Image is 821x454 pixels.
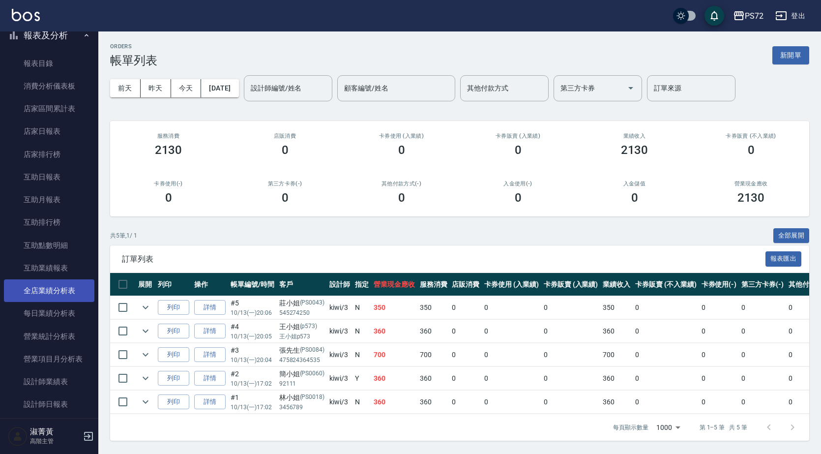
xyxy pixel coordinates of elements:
[600,367,633,390] td: 360
[633,320,699,343] td: 0
[765,251,802,267] button: 報表匯出
[699,367,739,390] td: 0
[600,273,633,296] th: 業績收入
[471,181,564,187] h2: 入金使用(-)
[4,257,94,279] a: 互助業績報表
[228,273,277,296] th: 帳單編號/時間
[300,322,318,332] p: (p573)
[600,320,633,343] td: 360
[541,320,601,343] td: 0
[282,143,289,157] h3: 0
[279,322,325,332] div: 王小姐
[300,345,325,356] p: (PS0084)
[4,211,94,234] a: 互助排行榜
[449,296,482,319] td: 0
[158,324,189,339] button: 列印
[541,367,601,390] td: 0
[449,273,482,296] th: 店販消費
[772,50,809,60] a: 新開單
[515,143,522,157] h3: 0
[633,273,699,296] th: 卡券販賣 (不入業績)
[171,79,202,97] button: 今天
[4,143,94,166] a: 店家排行榜
[4,97,94,120] a: 店家區間累計表
[138,324,153,338] button: expand row
[417,391,450,414] td: 360
[352,343,371,366] td: N
[110,43,157,50] h2: ORDERS
[739,273,786,296] th: 第三方卡券(-)
[398,143,405,157] h3: 0
[541,343,601,366] td: 0
[141,79,171,97] button: 昨天
[158,394,189,410] button: 列印
[228,391,277,414] td: #1
[417,296,450,319] td: 350
[541,273,601,296] th: 卡券販賣 (入業績)
[482,391,541,414] td: 0
[30,437,80,446] p: 高階主管
[449,320,482,343] td: 0
[449,343,482,366] td: 0
[279,345,325,356] div: 張先生
[739,343,786,366] td: 0
[600,391,633,414] td: 360
[4,325,94,348] a: 營業統計分析表
[541,391,601,414] td: 0
[279,393,325,403] div: 林小姐
[633,343,699,366] td: 0
[737,191,765,205] h3: 2130
[600,296,633,319] td: 350
[355,133,448,139] h2: 卡券使用 (入業績)
[155,273,192,296] th: 列印
[699,273,739,296] th: 卡券使用(-)
[4,279,94,302] a: 全店業績分析表
[228,296,277,319] td: #5
[417,367,450,390] td: 360
[352,391,371,414] td: N
[4,416,94,439] a: 設計師業績分析表
[279,298,325,308] div: 莊小姐
[633,367,699,390] td: 0
[729,6,767,26] button: PS72
[8,426,28,446] img: Person
[355,181,448,187] h2: 其他付款方式(-)
[449,367,482,390] td: 0
[122,254,765,264] span: 訂單列表
[699,320,739,343] td: 0
[623,80,639,96] button: Open
[772,46,809,64] button: 新開單
[300,298,325,308] p: (PS0043)
[652,414,684,441] div: 1000
[773,228,810,243] button: 全部展開
[352,296,371,319] td: N
[371,320,417,343] td: 360
[4,52,94,75] a: 報表目錄
[704,181,797,187] h2: 營業現金應收
[482,273,541,296] th: 卡券使用 (入業績)
[4,166,94,188] a: 互助日報表
[122,133,215,139] h3: 服務消費
[739,296,786,319] td: 0
[352,320,371,343] td: N
[30,427,80,437] h5: 淑菁黃
[110,79,141,97] button: 前天
[371,391,417,414] td: 360
[371,296,417,319] td: 350
[704,6,724,26] button: save
[138,347,153,362] button: expand row
[138,371,153,386] button: expand row
[4,120,94,143] a: 店家日報表
[588,133,681,139] h2: 業績收入
[110,231,137,240] p: 共 5 筆, 1 / 1
[192,273,228,296] th: 操作
[613,423,648,432] p: 每頁顯示數量
[194,371,226,386] a: 詳情
[633,296,699,319] td: 0
[515,191,522,205] h3: 0
[327,391,352,414] td: kiwi /3
[327,296,352,319] td: kiwi /3
[158,347,189,363] button: 列印
[4,188,94,211] a: 互助月報表
[739,391,786,414] td: 0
